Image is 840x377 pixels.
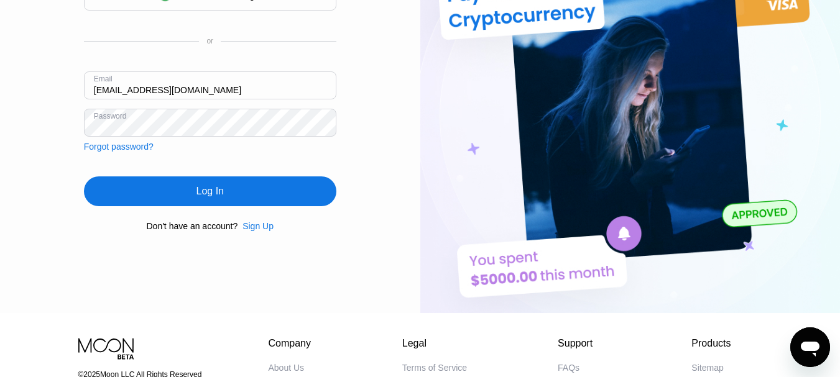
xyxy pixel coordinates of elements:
div: Sitemap [691,363,723,373]
div: Log In [196,185,224,198]
div: or [206,37,213,45]
div: Email [94,75,113,83]
div: Terms of Service [402,363,467,373]
div: Sign Up [242,221,274,231]
div: About Us [269,363,305,373]
div: Forgot password? [84,142,154,152]
div: Sign Up [238,221,274,231]
div: Products [691,338,731,349]
iframe: Button to launch messaging window [790,327,830,367]
div: FAQs [558,363,579,373]
div: Legal [402,338,467,349]
div: Support [558,338,601,349]
div: Password [94,112,127,120]
div: Log In [84,176,336,206]
div: Company [269,338,312,349]
div: Don't have an account? [147,221,238,231]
